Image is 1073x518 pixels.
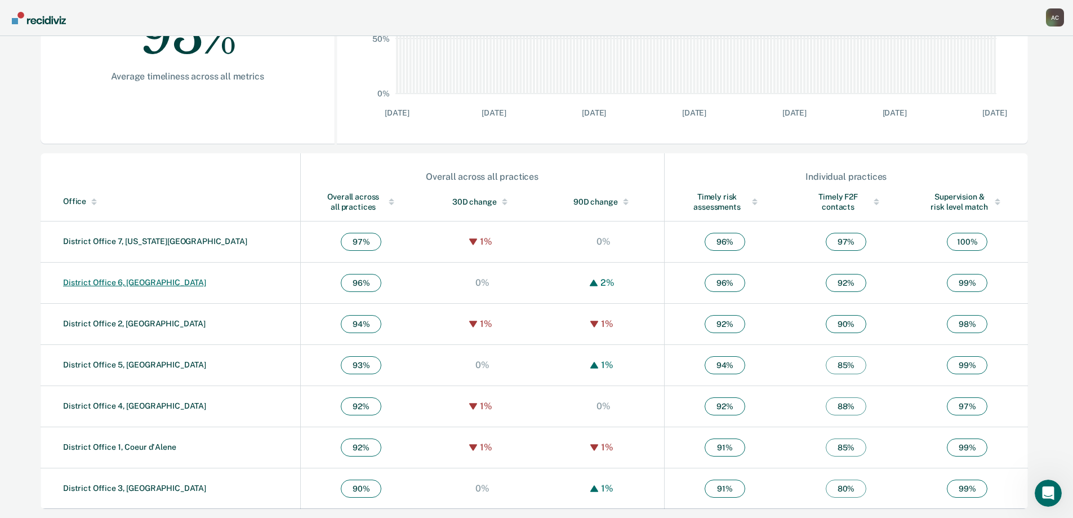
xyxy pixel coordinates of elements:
span: 99 % [947,439,987,457]
th: Toggle SortBy [785,183,906,222]
a: District Office 4, [GEOGRAPHIC_DATA] [63,401,206,410]
div: 30D change [444,197,520,207]
span: 100 % [947,233,987,251]
th: Toggle SortBy [543,183,664,222]
div: 1% [477,318,495,329]
span: 91 % [705,480,745,498]
span: 94 % [705,356,745,374]
div: 2% [598,277,617,288]
div: Individual practices [665,171,1027,182]
div: 1% [598,442,616,453]
button: Profile dropdown button [1046,8,1064,26]
span: 96 % [705,233,745,251]
div: 1% [598,483,616,494]
a: District Office 2, [GEOGRAPHIC_DATA] [63,319,206,328]
span: 88 % [826,397,866,415]
a: District Office 7, [US_STATE][GEOGRAPHIC_DATA] [63,237,247,246]
a: District Office 5, [GEOGRAPHIC_DATA] [63,360,206,369]
span: 92 % [705,397,745,415]
div: 0% [594,401,613,411]
span: 92 % [341,397,381,415]
div: 1% [477,442,495,453]
div: 1% [598,360,616,370]
div: Office [63,197,296,206]
div: 1% [477,401,495,411]
div: 0% [473,483,492,494]
text: [DATE] [682,108,706,117]
div: 0% [594,236,613,247]
span: 97 % [341,233,381,251]
text: [DATE] [385,108,409,117]
div: Timely risk assessments [687,192,763,212]
span: 99 % [947,480,987,498]
text: [DATE] [582,108,606,117]
span: 92 % [705,315,745,333]
img: Recidiviz [12,12,66,24]
span: 92 % [826,274,866,292]
span: 98 % [947,315,987,333]
span: 97 % [947,397,987,415]
div: A C [1046,8,1064,26]
span: 92 % [341,439,381,457]
div: 1% [598,318,616,329]
div: Average timeliness across all metrics [77,71,299,82]
th: Toggle SortBy [41,183,300,222]
th: Toggle SortBy [300,183,421,222]
span: 99 % [947,274,987,292]
text: [DATE] [982,108,1007,117]
th: Toggle SortBy [422,183,543,222]
span: 96 % [705,274,745,292]
th: Toggle SortBy [664,183,785,222]
text: [DATE] [883,108,907,117]
text: [DATE] [482,108,506,117]
div: 0% [473,277,492,288]
div: Overall across all practices [301,171,664,182]
th: Toggle SortBy [907,183,1028,222]
div: Overall across all practices [323,192,399,212]
text: [DATE] [782,108,807,117]
div: Timely F2F contacts [808,192,884,212]
span: 90 % [826,315,866,333]
div: 1% [477,236,495,247]
span: 93 % [341,356,381,374]
a: District Office 3, [GEOGRAPHIC_DATA] [63,484,206,493]
a: District Office 6, [GEOGRAPHIC_DATA] [63,278,206,287]
div: 90D change [566,197,642,207]
span: 99 % [947,356,987,374]
a: District Office 1, Coeur d'Alene [63,442,176,451]
span: 85 % [826,439,866,457]
div: Supervision & risk level match [929,192,1005,212]
span: 94 % [341,315,381,333]
iframe: Intercom live chat [1035,480,1062,507]
span: 96 % [341,274,381,292]
span: 85 % [826,356,866,374]
span: 80 % [826,480,866,498]
span: 97 % [826,233,866,251]
div: 0% [473,360,492,370]
span: 90 % [341,480,381,498]
span: 91 % [705,439,745,457]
